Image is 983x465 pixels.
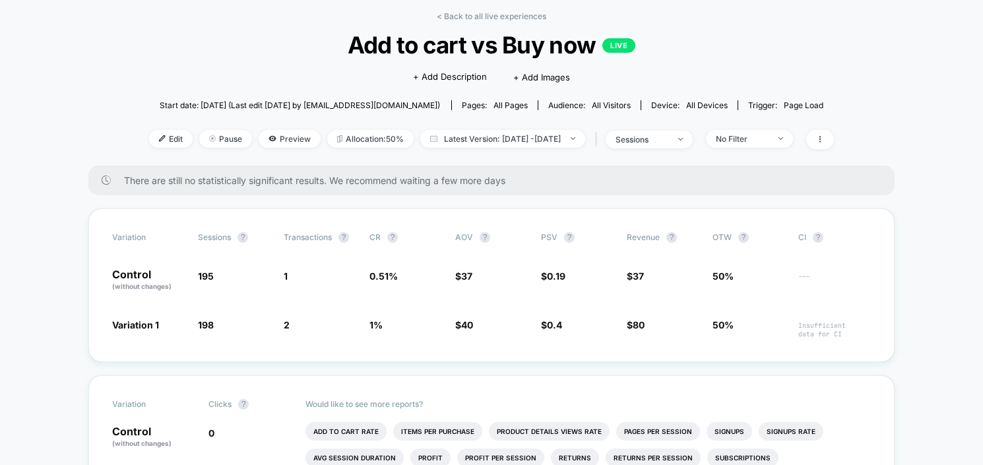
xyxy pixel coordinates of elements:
span: Clicks [208,399,232,409]
span: 37 [461,270,472,282]
span: 195 [198,270,214,282]
span: Transactions [284,232,332,242]
button: ? [813,232,823,243]
span: CI [798,232,871,243]
span: + Add Images [513,72,570,82]
span: 1 [284,270,288,282]
button: ? [238,232,248,243]
span: PSV [541,232,557,242]
span: Allocation: 50% [327,130,414,148]
span: 50% [713,270,734,282]
span: | [592,130,606,149]
span: $ [627,319,645,330]
span: 0.51 % [369,270,398,282]
span: --- [798,272,871,292]
span: $ [541,270,565,282]
p: Control [112,269,185,292]
span: 40 [461,319,473,330]
span: Variation 1 [112,319,159,330]
span: 0 [208,427,214,439]
span: 198 [198,319,214,330]
span: Add to cart vs Buy now [183,31,800,59]
img: rebalance [337,135,342,142]
img: edit [159,135,166,142]
span: Variation [112,399,185,410]
span: 2 [284,319,290,330]
span: OTW [713,232,785,243]
span: Insufficient data for CI [798,321,871,338]
span: Revenue [627,232,660,242]
span: (without changes) [112,282,172,290]
p: Would like to see more reports? [305,399,872,409]
span: 0.4 [547,319,562,330]
span: 50% [713,319,734,330]
span: AOV [455,232,473,242]
span: 1 % [369,319,383,330]
li: Signups [707,422,752,441]
span: All Visitors [592,100,631,110]
span: There are still no statistically significant results. We recommend waiting a few more days [124,175,868,186]
span: 37 [633,270,644,282]
li: Pages Per Session [616,422,700,441]
button: ? [666,232,677,243]
span: $ [455,270,472,282]
button: ? [238,399,249,410]
span: Page Load [784,100,823,110]
span: Sessions [198,232,231,242]
img: end [209,135,216,142]
a: < Back to all live experiences [437,11,546,21]
p: Control [112,426,195,449]
span: + Add Description [413,71,487,84]
button: ? [564,232,575,243]
span: $ [627,270,644,282]
div: No Filter [716,134,769,144]
span: 80 [633,319,645,330]
span: 0.19 [547,270,565,282]
span: Device: [641,100,738,110]
span: Start date: [DATE] (Last edit [DATE] by [EMAIL_ADDRESS][DOMAIN_NAME]) [160,100,440,110]
span: Pause [199,130,252,148]
button: ? [387,232,398,243]
button: ? [338,232,349,243]
img: end [778,137,783,140]
span: $ [541,319,562,330]
img: end [678,138,683,140]
div: Pages: [462,100,528,110]
div: Trigger: [748,100,823,110]
li: Product Details Views Rate [489,422,610,441]
span: all pages [493,100,528,110]
span: CR [369,232,381,242]
button: ? [480,232,490,243]
span: all devices [686,100,728,110]
div: sessions [616,135,668,144]
span: $ [455,319,473,330]
img: end [571,137,575,140]
li: Add To Cart Rate [305,422,387,441]
span: Variation [112,232,185,243]
button: ? [738,232,749,243]
span: (without changes) [112,439,172,447]
li: Items Per Purchase [393,422,482,441]
img: calendar [430,135,437,142]
div: Audience: [548,100,631,110]
span: Edit [149,130,193,148]
span: Latest Version: [DATE] - [DATE] [420,130,585,148]
span: Preview [259,130,321,148]
li: Signups Rate [759,422,823,441]
p: LIVE [602,38,635,53]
